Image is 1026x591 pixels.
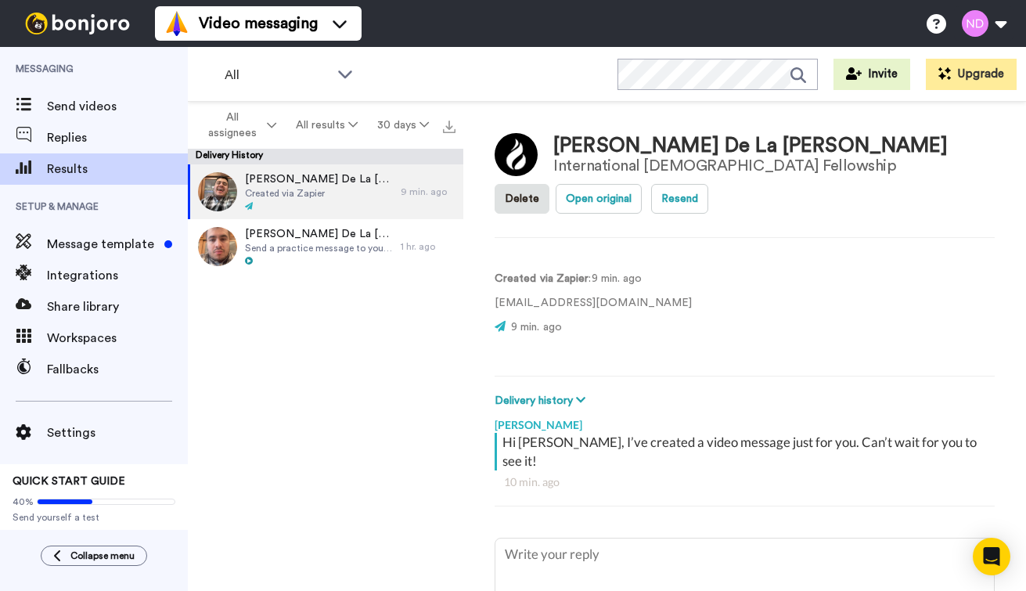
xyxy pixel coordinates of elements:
span: Results [47,160,188,178]
button: Resend [651,184,708,214]
div: Delivery History [188,149,463,164]
span: 40% [13,496,34,508]
div: 9 min. ago [401,186,455,198]
button: Delete [495,184,549,214]
button: All assignees [191,103,286,147]
img: 49b0ab3a-7648-4034-9254-2e5b940c13f0-thumb.jpg [198,172,237,211]
span: Replies [47,128,188,147]
div: [PERSON_NAME] De La [PERSON_NAME] [553,135,949,157]
img: Image of Nick De La Cruz [495,133,538,176]
img: bj-logo-header-white.svg [19,13,136,34]
p: : 9 min. ago [495,271,692,287]
button: Delivery history [495,392,590,409]
a: [PERSON_NAME] De La [PERSON_NAME]Send a practice message to yourself1 hr. ago [188,219,463,274]
span: Video messaging [199,13,318,34]
span: Collapse menu [70,550,135,562]
span: Send yourself a test [13,511,175,524]
span: All [225,66,329,85]
span: Send a practice message to yourself [245,242,393,254]
div: International [DEMOGRAPHIC_DATA] Fellowship [553,157,949,175]
button: 30 days [367,111,438,139]
img: vm-color.svg [164,11,189,36]
span: Fallbacks [47,360,188,379]
span: QUICK START GUIDE [13,476,125,487]
div: 1 hr. ago [401,240,455,253]
img: 6e32d96d-f75f-4d8d-9d71-849782192e76-thumb.jpg [198,227,237,266]
span: All assignees [200,110,264,141]
div: 10 min. ago [504,474,985,490]
span: Share library [47,297,188,316]
span: [PERSON_NAME] De La [PERSON_NAME] [245,226,393,242]
img: export.svg [443,121,455,133]
p: [EMAIL_ADDRESS][DOMAIN_NAME] [495,295,692,312]
span: Message template [47,235,158,254]
span: Send videos [47,97,188,116]
button: All results [286,111,368,139]
span: Workspaces [47,329,188,348]
strong: Created via Zapier [495,273,589,284]
span: [PERSON_NAME] De La [PERSON_NAME] [245,171,393,187]
button: Open original [556,184,642,214]
a: [PERSON_NAME] De La [PERSON_NAME]Created via Zapier9 min. ago [188,164,463,219]
div: Open Intercom Messenger [973,538,1010,575]
span: Created via Zapier [245,187,393,200]
button: Collapse menu [41,546,147,566]
span: 9 min. ago [511,322,562,333]
div: [PERSON_NAME] [495,409,995,433]
button: Export all results that match these filters now. [438,114,460,137]
span: Integrations [47,266,188,285]
button: Upgrade [926,59,1017,90]
span: Settings [47,423,188,442]
button: Invite [833,59,910,90]
div: Hi [PERSON_NAME], I’ve created a video message just for you. Can’t wait for you to see it! [502,433,991,470]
